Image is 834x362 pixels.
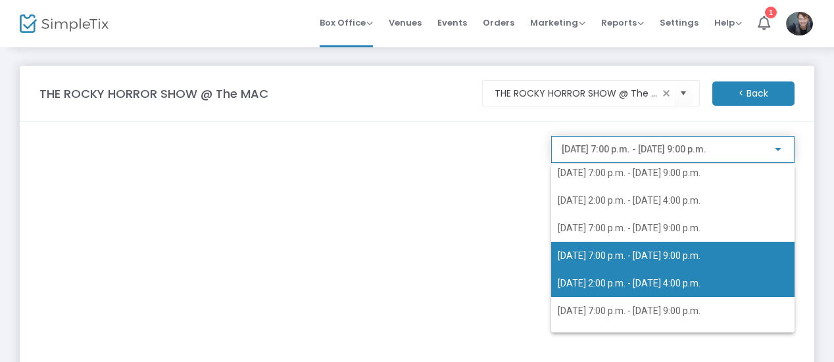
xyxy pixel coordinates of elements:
span: [DATE] 7:00 p.m. - [DATE] 9:00 p.m. [558,223,700,233]
span: [DATE] 7:00 p.m. - [DATE] 9:00 p.m. [558,168,700,178]
span: [DATE] 2:00 p.m. - [DATE] 4:00 p.m. [558,195,700,206]
span: [DATE] 7:00 p.m. - [DATE] 9:00 p.m. [558,305,700,316]
span: [DATE] 2:00 p.m. - [DATE] 4:00 p.m. [558,278,700,288]
span: [DATE] 7:00 p.m. - [DATE] 9:00 p.m. [558,250,700,261]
